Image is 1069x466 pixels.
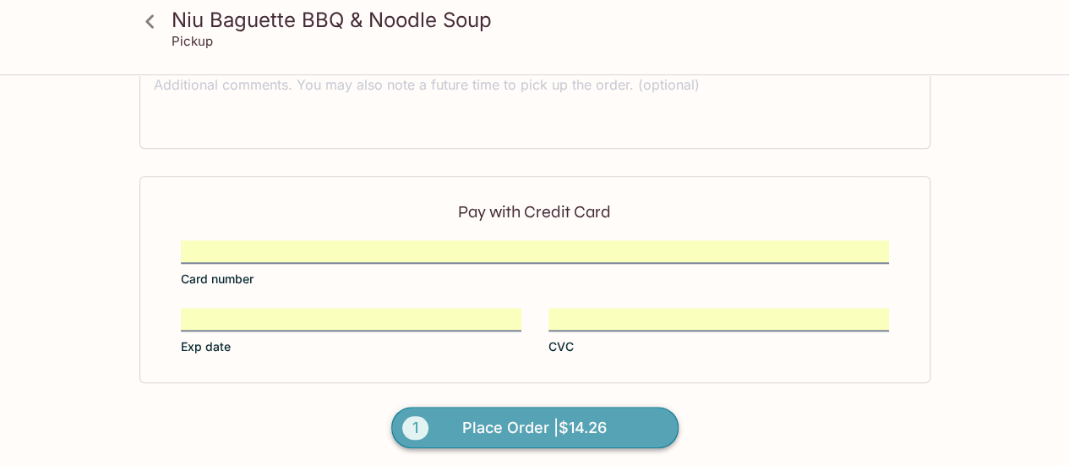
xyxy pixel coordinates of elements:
iframe: Secure card number input frame [181,242,889,260]
span: Card number [181,271,254,288]
h3: Niu Baguette BBQ & Noodle Soup [172,7,927,33]
span: CVC [548,338,574,355]
span: Exp date [181,338,231,355]
iframe: Secure expiration date input frame [181,310,521,328]
button: 1Place Order |$14.26 [391,407,679,449]
p: Pay with Credit Card [181,204,889,220]
p: Pickup [172,33,213,49]
span: 1 [402,416,428,440]
span: Place Order | $14.26 [462,414,607,441]
iframe: Secure CVC input frame [548,310,889,328]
